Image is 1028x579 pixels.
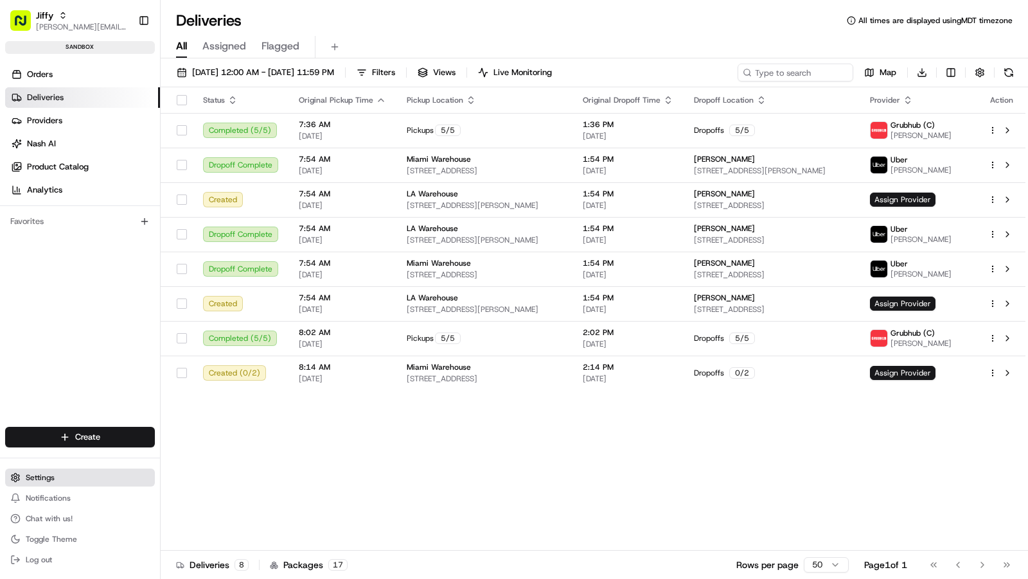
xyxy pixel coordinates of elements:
span: [DATE] [583,339,673,349]
span: Analytics [27,184,62,196]
div: 8 [235,559,249,571]
span: 7:54 AM [299,189,386,199]
div: 5 / 5 [729,333,755,344]
span: [DATE] [299,235,386,245]
span: [STREET_ADDRESS] [407,374,562,384]
button: Log out [5,551,155,569]
a: Analytics [5,180,160,200]
span: [DATE] [299,166,386,176]
span: [PERSON_NAME] [694,293,755,303]
span: [DATE] [583,374,673,384]
span: [DATE] [583,131,673,141]
span: [PERSON_NAME] [694,189,755,199]
span: [DATE] [583,270,673,280]
span: Map [880,67,896,78]
img: uber-new-logo.jpeg [871,157,887,173]
span: Dropoffs [694,368,724,378]
a: 📗Knowledge Base [8,34,103,57]
span: Pickups [407,125,434,135]
a: Product Catalog [5,157,160,177]
span: Miami Warehouse [407,258,471,268]
span: Status [203,95,225,105]
div: 5 / 5 [435,125,461,136]
span: [STREET_ADDRESS] [694,235,849,245]
span: Product Catalog [27,161,89,173]
span: Miami Warehouse [407,362,471,372]
span: Orders [27,69,53,80]
span: [PERSON_NAME] [891,234,952,245]
img: 5e692f75ce7d37001a5d71f1 [871,330,887,347]
button: [PERSON_NAME][EMAIL_ADDRESS][DOMAIN_NAME] [36,22,128,32]
div: Favorites [5,211,155,232]
span: Jiffy [36,9,53,22]
div: sandbox [5,41,155,54]
span: Original Pickup Time [299,95,373,105]
button: Chat with us! [5,510,155,528]
span: 7:36 AM [299,119,386,130]
span: 8:02 AM [299,327,386,338]
button: Map [858,64,902,82]
button: Create [5,427,155,447]
span: Settings [26,472,55,483]
span: All times are displayed using MDT timezone [858,15,1013,26]
span: [DATE] [299,304,386,315]
span: [STREET_ADDRESS][PERSON_NAME] [407,200,562,211]
a: Orders [5,64,160,85]
a: Powered byPylon [91,70,155,80]
span: Live Monitoring [493,67,552,78]
button: Notifications [5,489,155,507]
span: API Documentation [121,39,206,52]
div: 0 / 2 [729,367,755,379]
span: [DATE] [299,270,386,280]
span: Uber [891,259,908,269]
span: Pylon [128,71,155,80]
img: uber-new-logo.jpeg [871,226,887,243]
div: Page 1 of 1 [864,558,907,571]
div: Deliveries [176,558,249,571]
button: Views [412,64,461,82]
span: [STREET_ADDRESS] [407,166,562,176]
div: 📗 [13,40,23,51]
span: [DATE] [299,200,386,211]
span: 1:54 PM [583,258,673,268]
span: [DATE] [299,374,386,384]
span: Grubhub (C) [891,120,935,130]
img: uber-new-logo.jpeg [871,261,887,277]
span: [STREET_ADDRESS][PERSON_NAME] [407,304,562,315]
span: 1:54 PM [583,189,673,199]
span: All [176,39,187,54]
span: [PERSON_NAME] [891,269,952,279]
span: Uber [891,224,908,234]
img: 5e692f75ce7d37001a5d71f1 [871,122,887,139]
a: 💻API Documentation [103,34,211,57]
span: Dropoffs [694,333,724,343]
span: [DATE] [299,339,386,349]
span: Miami Warehouse [407,154,471,164]
span: Assigned [202,39,246,54]
span: Provider [870,95,900,105]
span: [DATE] [583,200,673,211]
button: Jiffy[PERSON_NAME][EMAIL_ADDRESS][DOMAIN_NAME] [5,5,133,36]
span: 7:54 AM [299,223,386,234]
button: [DATE] 12:00 AM - [DATE] 11:59 PM [171,64,340,82]
span: Uber [891,155,908,165]
span: Pickups [407,333,434,343]
h1: Deliveries [176,10,242,31]
span: 7:54 AM [299,293,386,303]
span: Knowledge Base [26,39,98,52]
span: 1:54 PM [583,154,673,164]
span: Deliveries [27,92,64,103]
button: Toggle Theme [5,530,155,548]
span: Assign Provider [870,366,935,380]
div: Action [988,95,1015,105]
span: Pickup Location [407,95,463,105]
span: Assign Provider [870,193,935,207]
span: 7:54 AM [299,258,386,268]
span: [STREET_ADDRESS] [694,200,849,211]
span: Log out [26,555,52,565]
div: 5 / 5 [729,125,755,136]
span: Views [433,67,456,78]
span: [PERSON_NAME] [694,258,755,268]
div: 17 [328,559,348,571]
